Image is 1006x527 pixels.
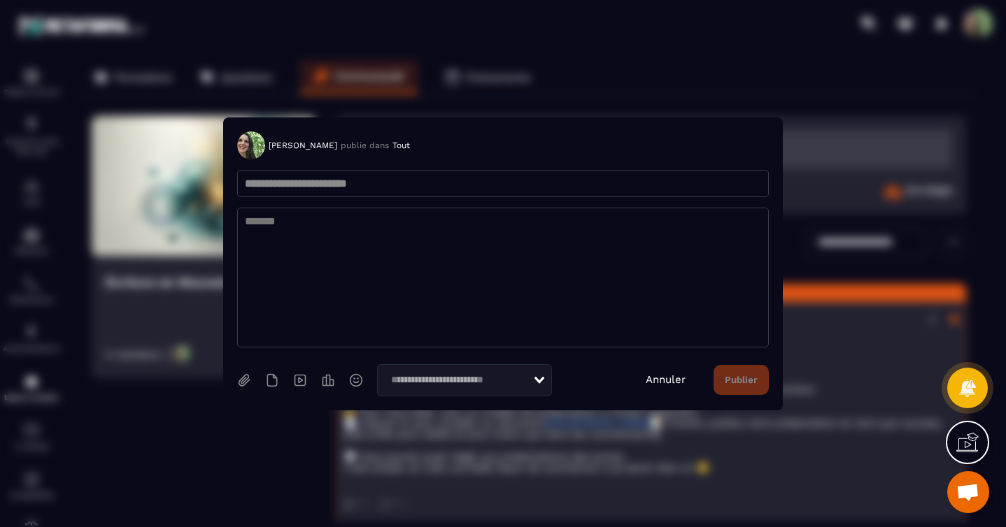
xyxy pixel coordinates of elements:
div: Ouvrir le chat [947,471,989,513]
a: Annuler [646,373,686,386]
span: Tout [392,140,410,150]
button: Publier [714,365,769,395]
input: Search for option [386,373,533,388]
span: [PERSON_NAME] [269,140,337,150]
div: Search for option [377,364,552,396]
span: publie dans [341,140,389,150]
